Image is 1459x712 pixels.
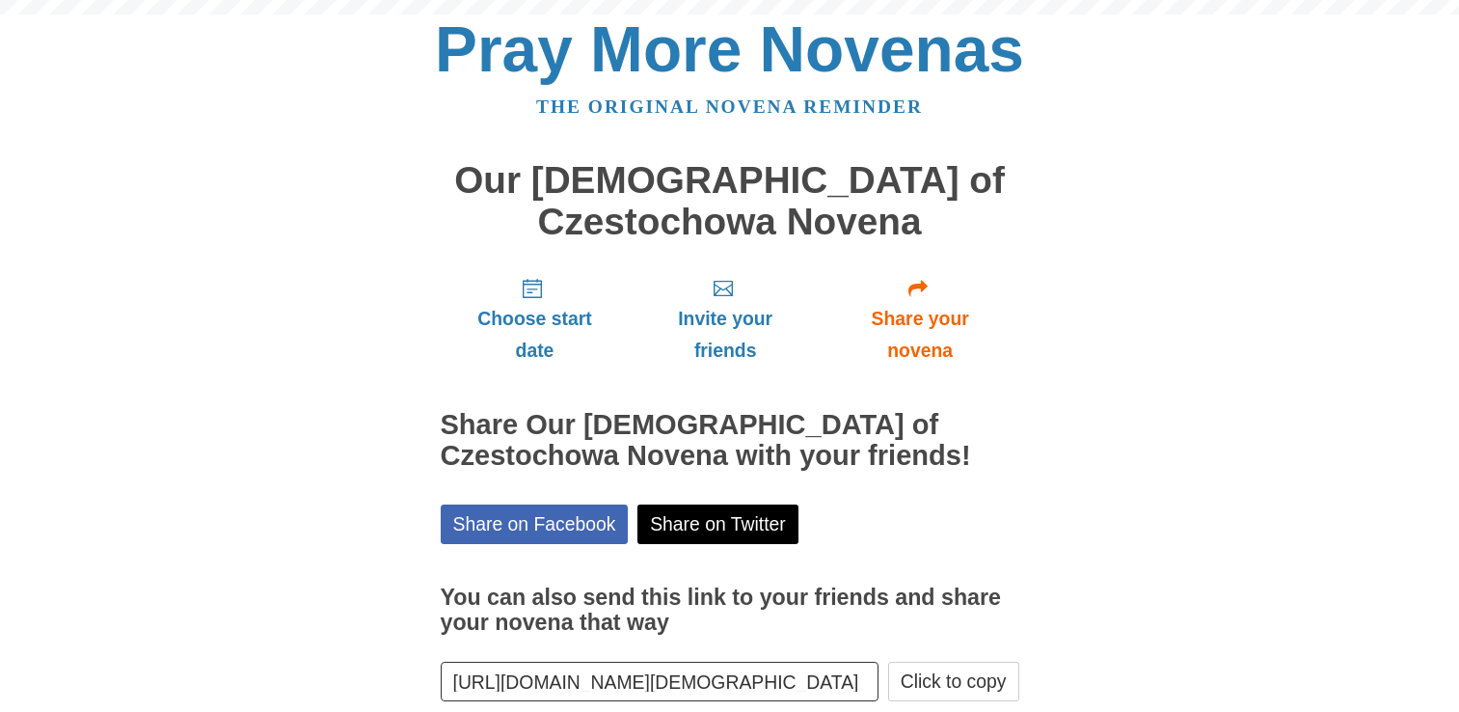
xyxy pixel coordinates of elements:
h3: You can also send this link to your friends and share your novena that way [441,586,1019,635]
a: Share on Facebook [441,505,629,544]
h2: Share Our [DEMOGRAPHIC_DATA] of Czestochowa Novena with your friends! [441,410,1019,472]
h1: Our [DEMOGRAPHIC_DATA] of Czestochowa Novena [441,160,1019,242]
button: Click to copy [888,662,1019,701]
span: Choose start date [460,303,610,367]
span: Invite your friends [648,303,801,367]
a: Share your novena [822,261,1019,376]
span: Share your novena [841,303,1000,367]
a: Share on Twitter [637,505,798,544]
a: The original novena reminder [536,96,923,117]
a: Invite your friends [629,261,821,376]
a: Choose start date [441,261,630,376]
a: Pray More Novenas [435,14,1024,85]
